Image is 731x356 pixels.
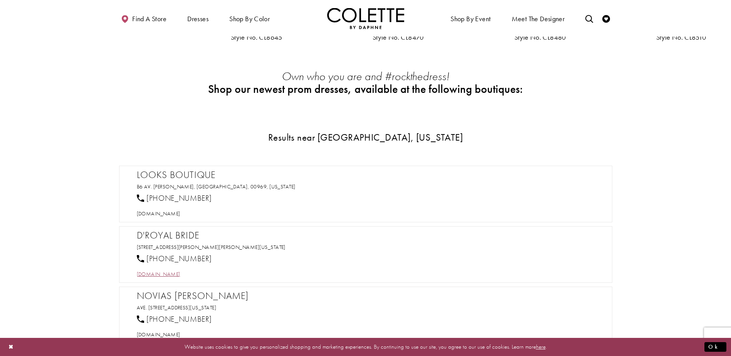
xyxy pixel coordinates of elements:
[512,15,565,23] span: Meet the designer
[514,33,566,42] span: Style No. CL8480
[137,314,212,324] a: [PHONE_NUMBER]
[510,8,567,29] a: Meet the designer
[146,254,212,264] span: [PHONE_NUMBER]
[600,8,612,29] a: Check Wishlist
[137,290,602,302] h2: Novias [PERSON_NAME]
[137,270,180,277] a: Opens in new tab
[137,243,286,250] a: Opens in new tab
[146,314,212,324] span: [PHONE_NUMBER]
[656,33,706,42] span: Style No. CL8510
[137,183,296,190] a: Opens in new tab
[185,8,210,29] span: Dresses
[583,8,595,29] a: Toggle search
[229,15,270,23] span: Shop by color
[5,340,18,354] button: Close Dialog
[137,331,180,338] span: [DOMAIN_NAME]
[146,193,212,203] span: [PHONE_NUMBER]
[55,342,676,352] p: Website uses cookies to give you personalized shopping and marketing experiences. By continuing t...
[231,33,282,42] span: Style No. CL8645
[137,210,180,217] a: Opens in new tab
[119,8,168,29] a: Find a store
[137,270,180,277] span: [DOMAIN_NAME]
[327,8,404,29] img: Colette by Daphne
[227,8,272,29] span: Shop by color
[449,8,492,29] span: Shop By Event
[137,230,602,241] h2: D'Royal Bride
[119,132,612,143] h3: Results near [GEOGRAPHIC_DATA], [US_STATE]
[282,69,449,84] em: Own who you are and #rockthedress!
[137,210,180,217] span: [DOMAIN_NAME]
[202,83,529,96] h2: Shop our newest prom dresses, available at the following boutiques:
[137,304,217,311] a: Opens in new tab
[137,169,602,181] h2: Looks Boutique
[137,254,212,264] a: [PHONE_NUMBER]
[132,15,166,23] span: Find a store
[536,343,546,351] a: here
[327,8,404,29] a: Visit Home Page
[187,15,208,23] span: Dresses
[450,15,491,23] span: Shop By Event
[373,33,424,42] span: Style No. CL8470
[137,331,180,338] a: Opens in new tab
[704,342,726,352] button: Submit Dialog
[137,193,212,203] a: [PHONE_NUMBER]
